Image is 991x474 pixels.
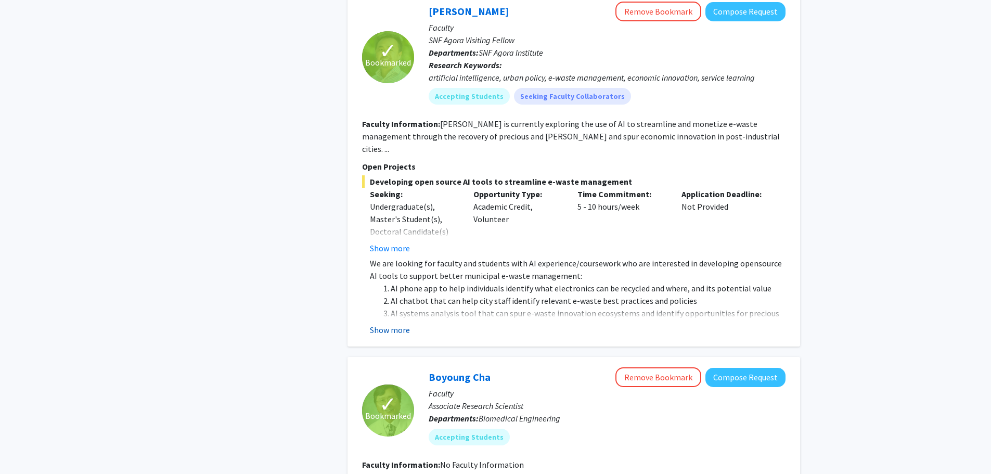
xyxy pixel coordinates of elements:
span: ✓ [379,399,397,409]
button: Remove Bookmark [615,367,701,387]
b: Departments: [429,47,479,58]
button: Compose Request to Boyoung Cha [705,368,786,387]
p: SNF Agora Visiting Fellow [429,34,786,46]
div: 5 - 10 hours/week [570,188,674,254]
button: Show more [370,324,410,336]
button: Compose Request to David Park [705,2,786,21]
p: Seeking: [370,188,458,200]
b: Research Keywords: [429,60,502,70]
iframe: Chat [8,427,44,466]
b: Faculty Information: [362,459,440,470]
li: AI phone app to help individuals identify what electronics can be recycled and where, and its pot... [391,282,786,294]
div: Academic Credit, Volunteer [466,188,570,254]
b: Faculty Information: [362,119,440,129]
p: We are looking for faculty and students with AI experience/coursework who are interested in devel... [370,257,786,282]
span: Biomedical Engineering [479,413,560,424]
span: ✓ [379,46,397,56]
mat-chip: Accepting Students [429,429,510,445]
span: Bookmarked [365,56,411,69]
div: Not Provided [674,188,778,254]
b: Departments: [429,413,479,424]
fg-read-more: [PERSON_NAME] is currently exploring the use of AI to streamline and monetize e-waste management ... [362,119,780,154]
button: Remove Bookmark [615,2,701,21]
a: [PERSON_NAME] [429,5,509,18]
p: Application Deadline: [681,188,770,200]
p: Faculty [429,21,786,34]
span: No Faculty Information [440,459,524,470]
p: Time Commitment: [577,188,666,200]
li: AI systems analysis tool that can spur e-waste innovation ecosystems and identify opportunities f... [391,307,786,332]
div: artificial intelligence, urban policy, e-waste management, economic innovation, service learning [429,71,786,84]
p: Faculty [429,387,786,400]
button: Show more [370,242,410,254]
span: Developing open source AI tools to streamline e-waste management [362,175,786,188]
div: Undergraduate(s), Master's Student(s), Doctoral Candidate(s) (PhD, MD, DMD, PharmD, etc.), Postdo... [370,200,458,300]
p: Open Projects [362,160,786,173]
p: Opportunity Type: [473,188,562,200]
mat-chip: Seeking Faculty Collaborators [514,88,631,105]
li: AI chatbot that can help city staff identify relevant e-waste best practices and policies [391,294,786,307]
span: Bookmarked [365,409,411,422]
mat-chip: Accepting Students [429,88,510,105]
a: Boyoung Cha [429,370,491,383]
p: Associate Research Scientist [429,400,786,412]
span: SNF Agora Institute [479,47,543,58]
